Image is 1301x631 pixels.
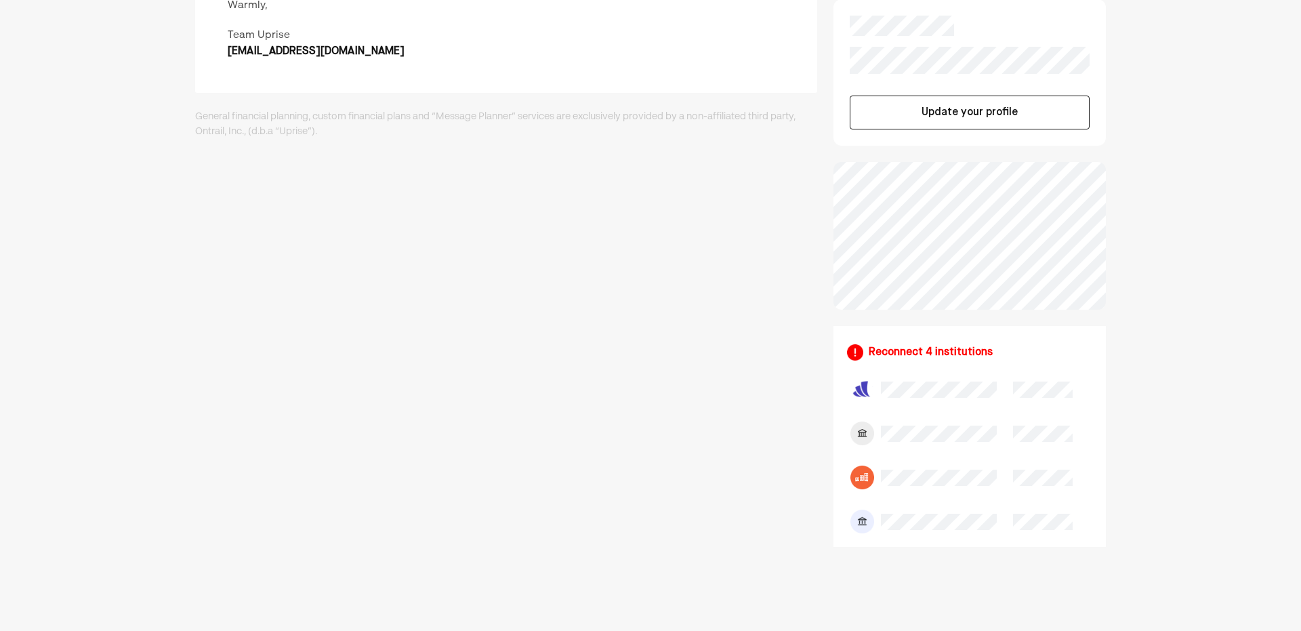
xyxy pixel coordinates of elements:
div: Team Uprise [228,27,785,43]
div: General financial planning, custom financial plans and “Message Planner” services are exclusively... [195,109,817,140]
button: Update your profile [850,96,1090,129]
div: [EMAIL_ADDRESS][DOMAIN_NAME] [228,43,405,60]
div: Reconnect 4 institutions [869,344,993,361]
